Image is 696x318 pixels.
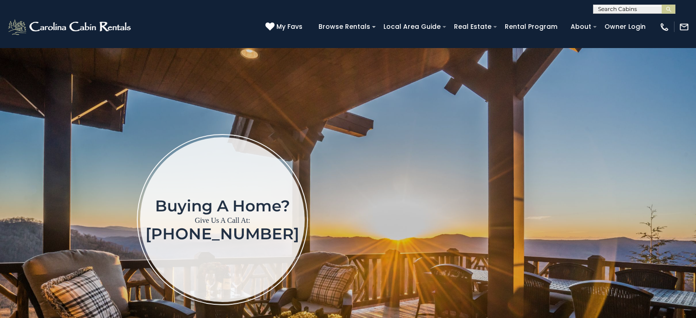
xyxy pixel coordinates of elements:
img: phone-regular-white.png [659,22,669,32]
p: Give Us A Call At: [146,214,299,227]
a: My Favs [265,22,305,32]
a: Local Area Guide [379,20,445,34]
img: White-1-2.png [7,18,134,36]
span: My Favs [276,22,302,32]
a: Real Estate [449,20,496,34]
a: Owner Login [600,20,650,34]
img: mail-regular-white.png [679,22,689,32]
a: [PHONE_NUMBER] [146,224,299,243]
a: Rental Program [500,20,562,34]
a: Browse Rentals [314,20,375,34]
h1: Buying a home? [146,198,299,214]
a: About [566,20,596,34]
